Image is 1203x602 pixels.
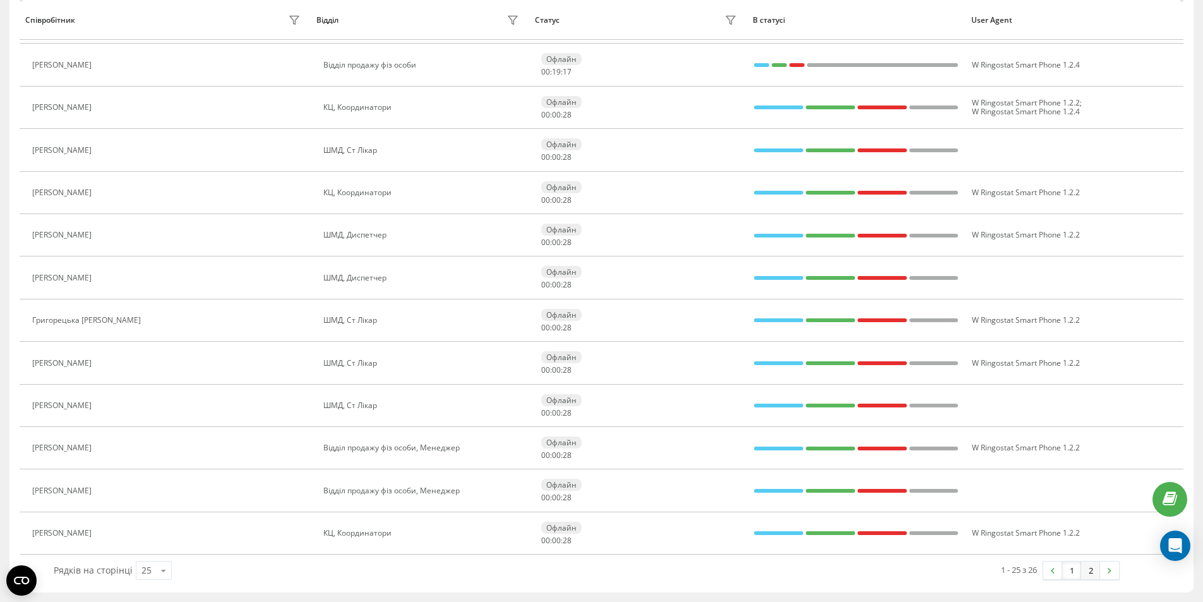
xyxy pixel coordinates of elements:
[972,59,1080,70] span: W Ringostat Smart Phone 1.2.4
[972,527,1080,538] span: W Ringostat Smart Phone 1.2.2
[563,535,572,546] span: 28
[552,450,561,461] span: 00
[563,237,572,248] span: 28
[541,351,582,363] div: Офлайн
[32,401,95,410] div: [PERSON_NAME]
[32,188,95,197] div: [PERSON_NAME]
[552,279,561,290] span: 00
[541,53,582,65] div: Офлайн
[32,443,95,452] div: [PERSON_NAME]
[552,152,561,162] span: 00
[563,152,572,162] span: 28
[972,229,1080,240] span: W Ringostat Smart Phone 1.2.2
[541,153,572,162] div: : :
[541,138,582,150] div: Офлайн
[32,146,95,155] div: [PERSON_NAME]
[541,493,572,502] div: : :
[541,436,582,448] div: Офлайн
[541,409,572,418] div: : :
[32,274,95,282] div: [PERSON_NAME]
[972,97,1080,108] span: W Ringostat Smart Phone 1.2.2
[541,323,572,332] div: : :
[323,274,522,282] div: ШМД, Диспетчер
[541,68,572,76] div: : :
[541,407,550,418] span: 00
[971,16,1178,25] div: User Agent
[541,266,582,278] div: Офлайн
[541,66,550,77] span: 00
[552,492,561,503] span: 00
[1081,562,1100,579] a: 2
[541,492,550,503] span: 00
[541,224,582,236] div: Офлайн
[32,486,95,495] div: [PERSON_NAME]
[552,407,561,418] span: 00
[541,111,572,119] div: : :
[563,450,572,461] span: 28
[323,231,522,239] div: ШМД, Диспетчер
[552,66,561,77] span: 19
[563,66,572,77] span: 17
[316,16,338,25] div: Відділ
[552,322,561,333] span: 00
[541,109,550,120] span: 00
[563,109,572,120] span: 28
[753,16,959,25] div: В статусі
[541,181,582,193] div: Офлайн
[323,401,522,410] div: ШМД, Ст Лікар
[563,195,572,205] span: 28
[541,196,572,205] div: : :
[563,364,572,375] span: 28
[541,522,582,534] div: Офлайн
[541,394,582,406] div: Офлайн
[32,529,95,538] div: [PERSON_NAME]
[552,195,561,205] span: 00
[323,486,522,495] div: Відділ продажу фіз особи, Менеджер
[323,103,522,112] div: КЦ, Координатори
[972,106,1080,117] span: W Ringostat Smart Phone 1.2.4
[541,535,550,546] span: 00
[552,535,561,546] span: 00
[541,536,572,545] div: : :
[1001,563,1037,576] div: 1 - 25 з 26
[323,316,522,325] div: ШМД, Ст Лікар
[552,237,561,248] span: 00
[32,61,95,69] div: [PERSON_NAME]
[563,492,572,503] span: 28
[563,279,572,290] span: 28
[541,451,572,460] div: : :
[541,450,550,461] span: 00
[541,309,582,321] div: Офлайн
[32,103,95,112] div: [PERSON_NAME]
[972,187,1080,198] span: W Ringostat Smart Phone 1.2.2
[541,238,572,247] div: : :
[972,358,1080,368] span: W Ringostat Smart Phone 1.2.2
[563,322,572,333] span: 28
[552,109,561,120] span: 00
[1160,531,1190,561] div: Open Intercom Messenger
[6,565,37,596] button: Open CMP widget
[541,96,582,108] div: Офлайн
[1062,562,1081,579] a: 1
[541,479,582,491] div: Офлайн
[541,364,550,375] span: 00
[141,564,152,577] div: 25
[541,152,550,162] span: 00
[972,315,1080,325] span: W Ringostat Smart Phone 1.2.2
[541,237,550,248] span: 00
[32,359,95,368] div: [PERSON_NAME]
[541,279,550,290] span: 00
[54,564,133,576] span: Рядків на сторінці
[541,195,550,205] span: 00
[541,322,550,333] span: 00
[32,316,144,325] div: Григорецька [PERSON_NAME]
[541,280,572,289] div: : :
[552,364,561,375] span: 00
[972,442,1080,453] span: W Ringostat Smart Phone 1.2.2
[541,366,572,375] div: : :
[323,188,522,197] div: КЦ, Координатори
[323,61,522,69] div: Відділ продажу фіз особи
[323,529,522,538] div: КЦ, Координатори
[25,16,75,25] div: Співробітник
[323,443,522,452] div: Відділ продажу фіз особи, Менеджер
